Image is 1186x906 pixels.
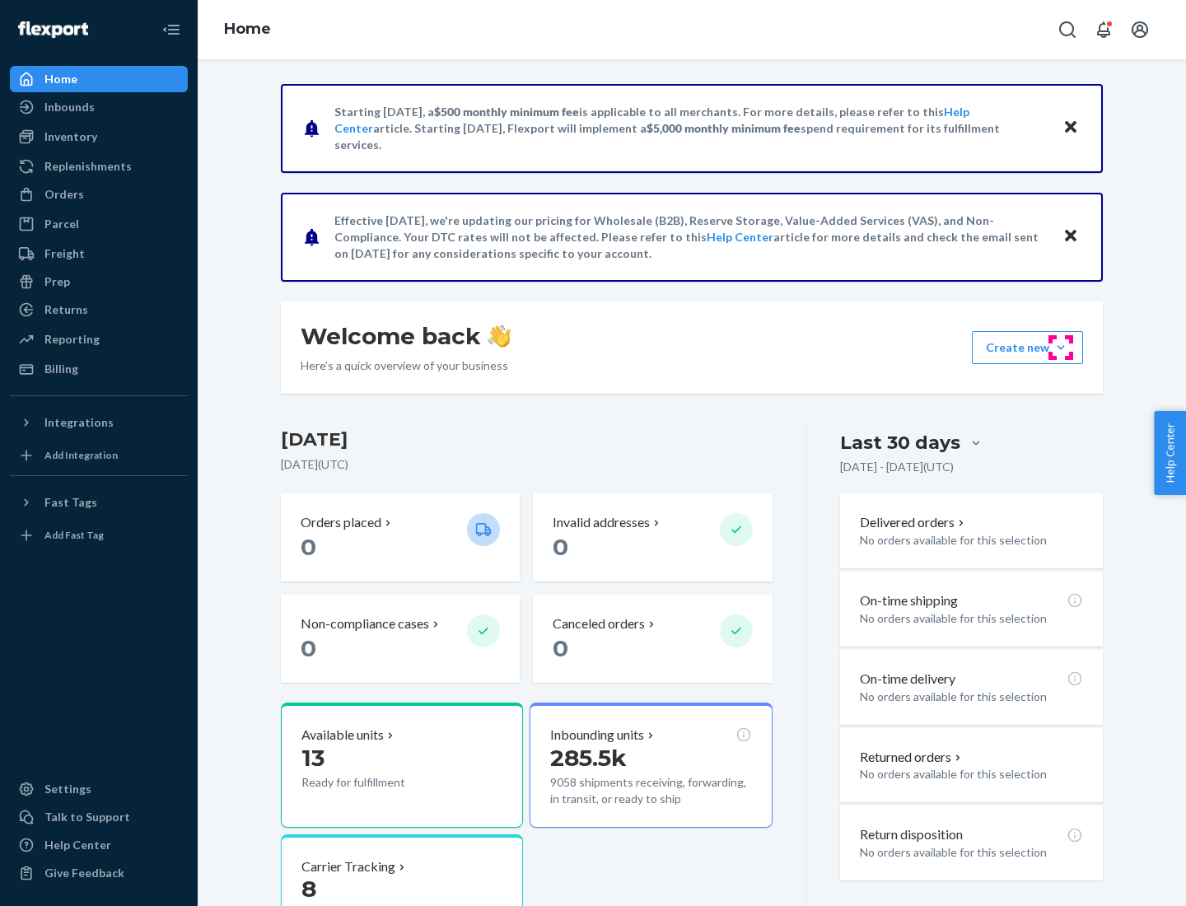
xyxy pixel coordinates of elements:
[44,71,77,87] div: Home
[434,105,579,119] span: $500 monthly minimum fee
[530,703,772,828] button: Inbounding units285.5k9058 shipments receiving, forwarding, in transit, or ready to ship
[840,430,960,455] div: Last 30 days
[550,774,751,807] p: 9058 shipments receiving, forwarding, in transit, or ready to ship
[10,356,188,382] a: Billing
[301,875,316,903] span: 8
[44,158,132,175] div: Replenishments
[301,614,429,633] p: Non-compliance cases
[44,809,130,825] div: Talk to Support
[44,186,84,203] div: Orders
[860,844,1083,861] p: No orders available for this selection
[44,331,100,348] div: Reporting
[155,13,188,46] button: Close Navigation
[1123,13,1156,46] button: Open account menu
[301,744,325,772] span: 13
[301,533,316,561] span: 0
[10,66,188,92] a: Home
[860,766,1083,782] p: No orders available for this selection
[44,99,95,115] div: Inbounds
[44,414,114,431] div: Integrations
[10,776,188,802] a: Settings
[281,595,520,683] button: Non-compliance cases 0
[10,124,188,150] a: Inventory
[10,489,188,516] button: Fast Tags
[860,748,964,767] button: Returned orders
[10,326,188,353] a: Reporting
[533,595,772,683] button: Canceled orders 0
[550,744,627,772] span: 285.5k
[840,459,954,475] p: [DATE] - [DATE] ( UTC )
[301,774,454,791] p: Ready for fulfillment
[44,528,104,542] div: Add Fast Tag
[44,273,70,290] div: Prep
[334,104,1047,153] p: Starting [DATE], a is applicable to all merchants. For more details, please refer to this article...
[301,634,316,662] span: 0
[1060,225,1081,249] button: Close
[10,94,188,120] a: Inbounds
[553,533,568,561] span: 0
[44,361,78,377] div: Billing
[301,513,381,532] p: Orders placed
[281,427,773,453] h3: [DATE]
[1154,411,1186,495] button: Help Center
[647,121,801,135] span: $5,000 monthly minimum fee
[860,591,958,610] p: On-time shipping
[860,532,1083,549] p: No orders available for this selection
[860,610,1083,627] p: No orders available for this selection
[10,269,188,295] a: Prep
[301,726,384,745] p: Available units
[1051,13,1084,46] button: Open Search Box
[44,865,124,881] div: Give Feedback
[281,703,523,828] button: Available units13Ready for fulfillment
[1087,13,1120,46] button: Open notifications
[10,297,188,323] a: Returns
[860,513,968,532] button: Delivered orders
[44,837,111,853] div: Help Center
[281,456,773,473] p: [DATE] ( UTC )
[10,241,188,267] a: Freight
[553,634,568,662] span: 0
[553,614,645,633] p: Canceled orders
[10,409,188,436] button: Integrations
[281,493,520,581] button: Orders placed 0
[44,494,97,511] div: Fast Tags
[10,832,188,858] a: Help Center
[10,442,188,469] a: Add Integration
[10,804,188,830] a: Talk to Support
[860,689,1083,705] p: No orders available for this selection
[301,321,511,351] h1: Welcome back
[972,331,1083,364] button: Create new
[211,6,284,54] ol: breadcrumbs
[860,670,955,689] p: On-time delivery
[10,522,188,549] a: Add Fast Tag
[553,513,650,532] p: Invalid addresses
[1060,116,1081,140] button: Close
[44,128,97,145] div: Inventory
[860,825,963,844] p: Return disposition
[533,493,772,581] button: Invalid addresses 0
[18,21,88,38] img: Flexport logo
[334,212,1047,262] p: Effective [DATE], we're updating our pricing for Wholesale (B2B), Reserve Storage, Value-Added Se...
[10,211,188,237] a: Parcel
[550,726,644,745] p: Inbounding units
[10,860,188,886] button: Give Feedback
[301,857,395,876] p: Carrier Tracking
[488,325,511,348] img: hand-wave emoji
[224,20,271,38] a: Home
[707,230,773,244] a: Help Center
[44,301,88,318] div: Returns
[44,216,79,232] div: Parcel
[44,245,85,262] div: Freight
[44,448,118,462] div: Add Integration
[10,153,188,180] a: Replenishments
[301,357,511,374] p: Here’s a quick overview of your business
[10,181,188,208] a: Orders
[44,781,91,797] div: Settings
